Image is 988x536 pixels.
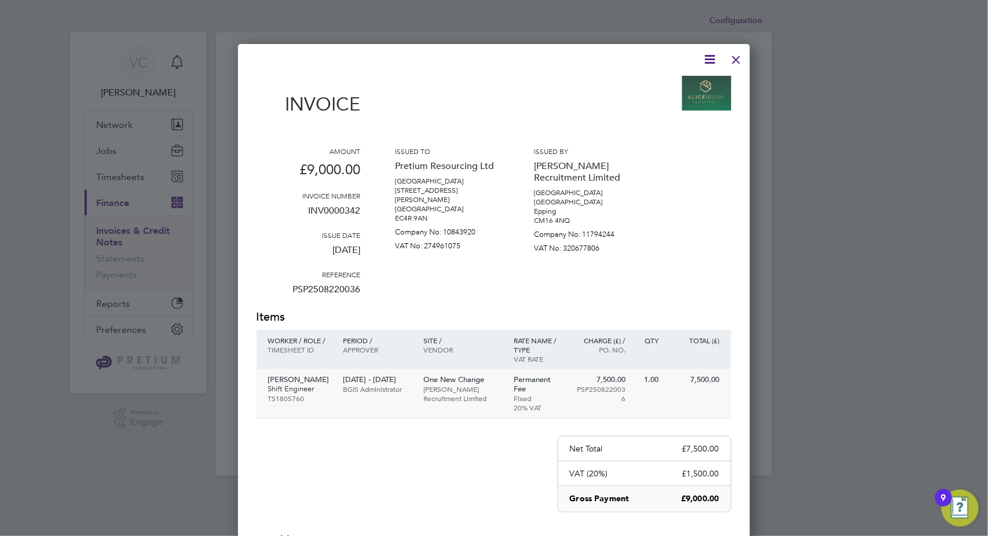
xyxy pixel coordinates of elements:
[268,384,331,394] p: Shift Engineer
[570,468,608,479] p: VAT (20%)
[535,146,639,156] h3: Issued by
[514,336,564,354] p: Rate name / type
[343,375,412,384] p: [DATE] - [DATE]
[514,354,564,364] p: VAT rate
[268,394,331,403] p: TS1805760
[535,239,639,253] p: VAT No: 320677806
[535,156,639,188] p: [PERSON_NAME] Recruitment Limited
[396,146,500,156] h3: Issued to
[396,214,500,223] p: EC4R 9AN
[396,156,500,177] p: Pretium Resourcing Ltd
[257,230,361,240] h3: Issue date
[257,146,361,156] h3: Amount
[570,493,630,505] p: Gross Payment
[671,336,720,345] p: Total (£)
[268,345,331,354] p: Timesheet ID
[257,191,361,200] h3: Invoice number
[535,225,639,239] p: Company No: 11794244
[396,186,500,204] p: [STREET_ADDRESS][PERSON_NAME]
[396,237,500,251] p: VAT No: 274961075
[257,93,361,115] h1: Invoice
[682,443,719,454] p: £7,500.00
[257,156,361,191] p: £9,000.00
[423,384,502,403] p: [PERSON_NAME] Recruitment Limited
[343,345,412,354] p: Approver
[343,384,412,394] p: BGIS Administrator
[941,498,946,513] div: 9
[570,443,603,454] p: Net Total
[257,200,361,230] p: INV0000342
[423,375,502,384] p: One New Change
[576,375,626,384] p: 7,500.00
[682,76,731,111] img: aliceroserecruitment-logo-remittance.png
[257,240,361,270] p: [DATE]
[514,394,564,403] p: Fixed
[637,336,658,345] p: QTY
[682,468,719,479] p: £1,500.00
[535,216,639,225] p: CM16 4NQ
[535,207,639,216] p: Epping
[576,345,626,354] p: Po. No.
[423,336,502,345] p: Site /
[396,177,500,186] p: [GEOGRAPHIC_DATA]
[637,375,658,384] p: 1.00
[343,336,412,345] p: Period /
[257,270,361,279] h3: Reference
[681,493,719,505] p: £9,000.00
[257,279,361,309] p: PSP2508220036
[396,223,500,237] p: Company No: 10843920
[576,336,626,345] p: Charge (£) /
[514,375,564,394] p: Permanent Fee
[576,384,626,403] p: PSP2508220036
[535,188,639,197] p: [GEOGRAPHIC_DATA]
[268,336,331,345] p: Worker / Role /
[514,403,564,412] p: 20% VAT
[257,309,731,325] h2: Items
[942,490,979,527] button: Open Resource Center, 9 new notifications
[423,345,502,354] p: Vendor
[396,204,500,214] p: [GEOGRAPHIC_DATA]
[535,197,639,207] p: [GEOGRAPHIC_DATA]
[268,375,331,384] p: [PERSON_NAME]
[671,375,720,384] p: 7,500.00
